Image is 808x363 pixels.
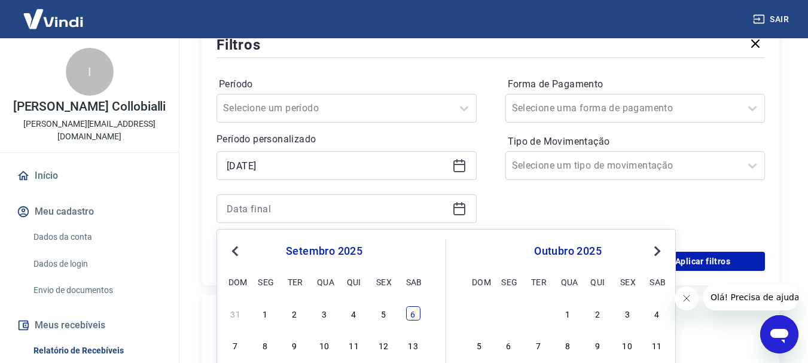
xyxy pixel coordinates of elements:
[29,278,164,303] a: Envio de documentos
[317,338,331,352] div: Choose quarta-feira, 10 de setembro de 2025
[228,244,242,258] button: Previous Month
[347,274,361,289] div: qui
[406,338,420,352] div: Choose sábado, 13 de setembro de 2025
[217,35,261,54] h5: Filtros
[7,8,100,18] span: Olá! Precisa de ajuda?
[472,306,486,321] div: Choose domingo, 28 de setembro de 2025
[406,306,420,321] div: Choose sábado, 6 de setembro de 2025
[561,274,575,289] div: qua
[227,200,447,218] input: Data final
[376,274,391,289] div: sex
[29,225,164,249] a: Dados da conta
[66,48,114,96] div: I
[501,274,516,289] div: seg
[288,338,302,352] div: Choose terça-feira, 9 de setembro de 2025
[472,274,486,289] div: dom
[14,163,164,189] a: Início
[531,274,545,289] div: ter
[508,135,763,149] label: Tipo de Movimentação
[258,338,272,352] div: Choose segunda-feira, 8 de setembro de 2025
[10,118,169,143] p: [PERSON_NAME][EMAIL_ADDRESS][DOMAIN_NAME]
[347,338,361,352] div: Choose quinta-feira, 11 de setembro de 2025
[317,306,331,321] div: Choose quarta-feira, 3 de setembro de 2025
[258,306,272,321] div: Choose segunda-feira, 1 de setembro de 2025
[13,100,166,113] p: [PERSON_NAME] Collobialli
[650,338,664,352] div: Choose sábado, 11 de outubro de 2025
[317,274,331,289] div: qua
[470,244,666,258] div: outubro 2025
[228,338,243,352] div: Choose domingo, 7 de setembro de 2025
[501,306,516,321] div: Choose segunda-feira, 29 de setembro de 2025
[472,338,486,352] div: Choose domingo, 5 de outubro de 2025
[376,338,391,352] div: Choose sexta-feira, 12 de setembro de 2025
[501,338,516,352] div: Choose segunda-feira, 6 de outubro de 2025
[620,274,635,289] div: sex
[508,77,763,91] label: Forma de Pagamento
[29,338,164,363] a: Relatório de Recebíveis
[760,315,798,353] iframe: Botão para abrir a janela de mensagens
[29,252,164,276] a: Dados de login
[217,132,477,147] p: Período personalizado
[288,274,302,289] div: ter
[531,306,545,321] div: Choose terça-feira, 30 de setembro de 2025
[406,274,420,289] div: sab
[561,338,575,352] div: Choose quarta-feira, 8 de outubro de 2025
[347,306,361,321] div: Choose quinta-feira, 4 de setembro de 2025
[620,306,635,321] div: Choose sexta-feira, 3 de outubro de 2025
[675,286,699,310] iframe: Fechar mensagem
[14,199,164,225] button: Meu cadastro
[258,274,272,289] div: seg
[227,244,422,258] div: setembro 2025
[531,338,545,352] div: Choose terça-feira, 7 de outubro de 2025
[228,274,243,289] div: dom
[650,274,664,289] div: sab
[590,274,605,289] div: qui
[376,306,391,321] div: Choose sexta-feira, 5 de setembro de 2025
[288,306,302,321] div: Choose terça-feira, 2 de setembro de 2025
[227,157,447,175] input: Data inicial
[751,8,794,30] button: Sair
[703,284,798,310] iframe: Mensagem da empresa
[561,306,575,321] div: Choose quarta-feira, 1 de outubro de 2025
[650,306,664,321] div: Choose sábado, 4 de outubro de 2025
[228,306,243,321] div: Choose domingo, 31 de agosto de 2025
[641,252,765,271] button: Aplicar filtros
[590,306,605,321] div: Choose quinta-feira, 2 de outubro de 2025
[14,1,92,37] img: Vindi
[14,312,164,338] button: Meus recebíveis
[219,77,474,91] label: Período
[590,338,605,352] div: Choose quinta-feira, 9 de outubro de 2025
[650,244,664,258] button: Next Month
[620,338,635,352] div: Choose sexta-feira, 10 de outubro de 2025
